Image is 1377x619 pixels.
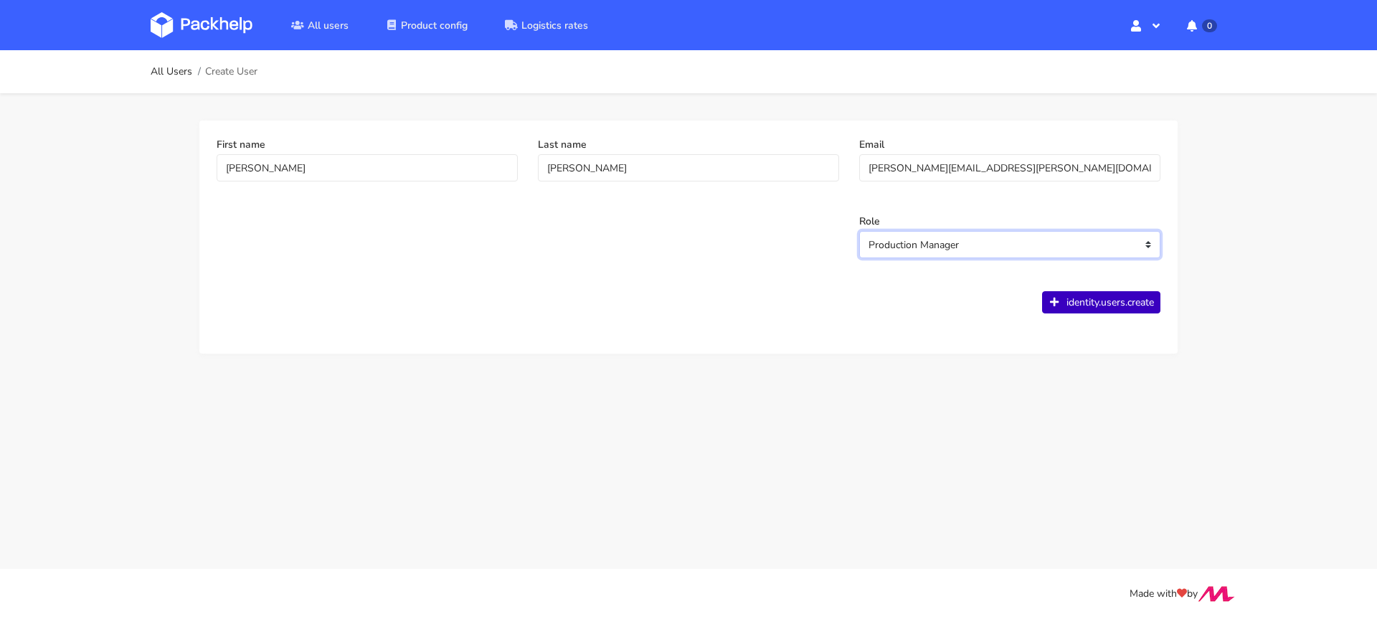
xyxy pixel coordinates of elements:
[521,19,588,32] span: Logistics rates
[538,154,839,181] input: Doe
[217,138,265,151] label: First name
[1198,586,1235,602] img: Move Closer
[217,154,518,181] input: John
[274,12,366,38] a: All users
[369,12,485,38] a: Product config
[859,138,884,151] label: Email
[151,12,252,38] img: Dashboard
[538,138,587,151] label: Last name
[488,12,605,38] a: Logistics rates
[205,66,257,77] span: Create User
[1042,291,1161,313] button: identity.users.create
[859,214,880,228] label: Role
[151,66,192,77] a: All Users
[132,586,1245,603] div: Made with by
[151,57,257,86] nav: breadcrumb
[859,154,1160,181] input: user@example.com
[1175,12,1226,38] button: 0
[1202,19,1217,32] span: 0
[308,19,349,32] span: All users
[401,19,468,32] span: Product config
